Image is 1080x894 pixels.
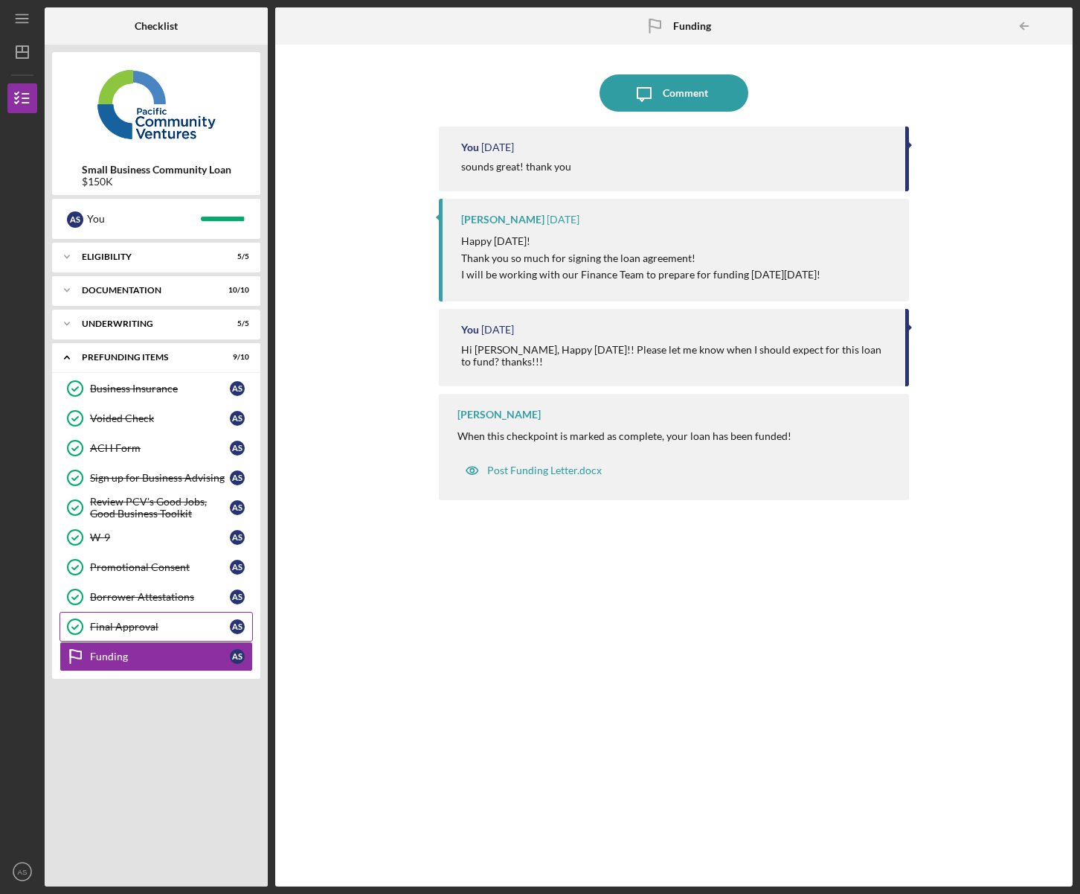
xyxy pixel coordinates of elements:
[600,74,748,112] button: Comment
[135,20,178,32] b: Checklist
[461,250,820,266] p: Thank you so much for signing the loan agreement!
[461,161,571,173] div: sounds great! thank you
[230,590,245,604] div: A S
[230,470,245,485] div: A S
[90,621,230,633] div: Final Approval
[461,344,890,368] div: Hi [PERSON_NAME], Happy [DATE]!! Please let me know when I should expect for this loan to fund? t...
[82,286,212,295] div: Documentation
[52,60,260,149] img: Product logo
[461,324,479,336] div: You
[230,619,245,634] div: A S
[60,374,253,403] a: Business InsuranceAS
[60,493,253,523] a: Review PCV's Good Jobs, Good Business ToolkitAS
[18,868,28,876] text: AS
[230,500,245,515] div: A S
[82,353,212,362] div: Prefunding Items
[90,442,230,454] div: ACH Form
[90,531,230,543] div: W-9
[90,591,230,603] div: Borrower Attestations
[230,530,245,545] div: A S
[222,252,249,261] div: 5 / 5
[90,651,230,662] div: Funding
[663,74,708,112] div: Comment
[230,381,245,396] div: A S
[222,353,249,362] div: 9 / 10
[230,560,245,575] div: A S
[222,286,249,295] div: 10 / 10
[60,612,253,642] a: Final ApprovalAS
[60,433,253,463] a: ACH FormAS
[547,214,579,226] time: 2025-09-05 16:41
[82,164,231,176] b: Small Business Community Loan
[67,211,83,228] div: A S
[230,441,245,456] div: A S
[60,582,253,612] a: Borrower AttestationsAS
[90,412,230,424] div: Voided Check
[82,176,231,188] div: $150K
[461,233,820,249] p: Happy [DATE]!
[481,324,514,336] time: 2025-09-05 14:34
[673,20,711,32] b: Funding
[60,403,253,433] a: Voided CheckAS
[461,214,544,226] div: [PERSON_NAME]
[60,523,253,552] a: W-9AS
[230,649,245,664] div: A S
[230,411,245,426] div: A S
[90,472,230,484] div: Sign up for Business Advising
[60,552,253,582] a: Promotional ConsentAS
[461,141,479,153] div: You
[487,464,602,476] div: Post Funding Letter.docx
[457,456,609,485] button: Post Funding Letter.docx
[60,642,253,671] a: FundingAS
[82,252,212,261] div: Eligibility
[82,319,212,328] div: Underwriting
[60,463,253,493] a: Sign up for Business AdvisingAS
[90,496,230,520] div: Review PCV's Good Jobs, Good Business Toolkit
[222,319,249,328] div: 5 / 5
[7,857,37,887] button: AS
[87,206,201,232] div: You
[461,266,820,283] p: I will be working with our Finance Team to prepare for funding [DATE][DATE]!
[457,409,541,421] div: [PERSON_NAME]
[481,141,514,153] time: 2025-09-05 17:06
[90,383,230,395] div: Business Insurance
[457,428,791,444] p: When this checkpoint is marked as complete, your loan has been funded!
[90,561,230,573] div: Promotional Consent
